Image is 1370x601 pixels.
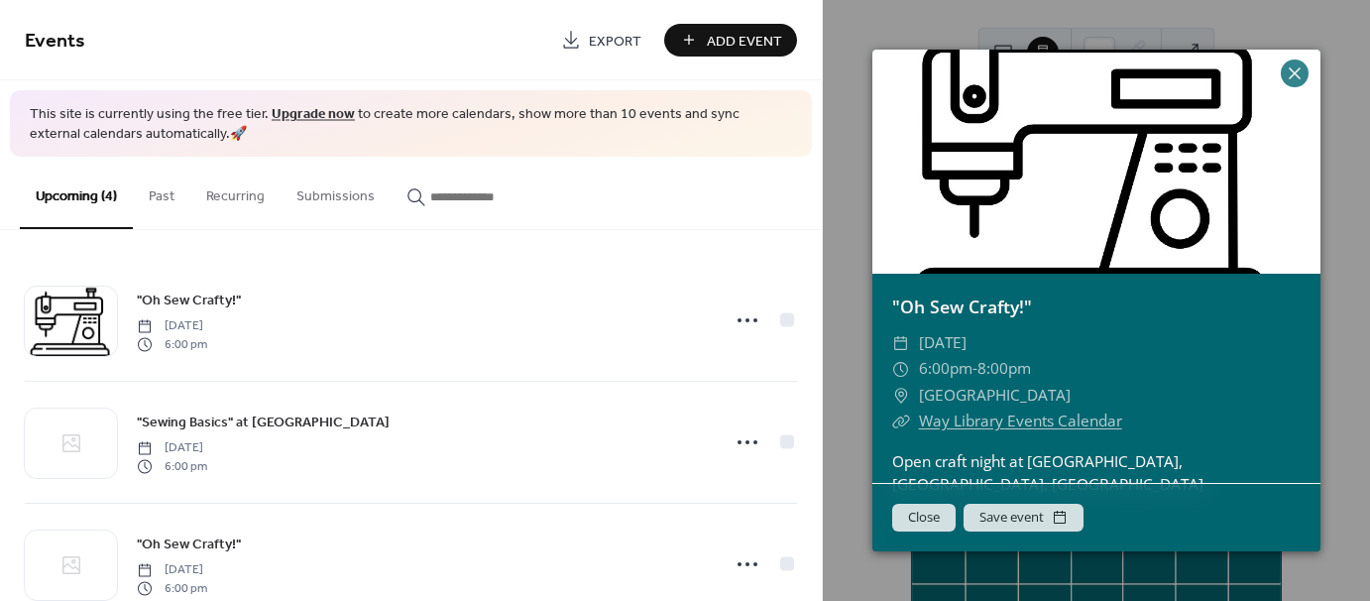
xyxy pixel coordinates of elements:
[919,383,1071,409] span: [GEOGRAPHIC_DATA]
[589,31,641,52] span: Export
[272,101,355,128] a: Upgrade now
[892,356,910,382] div: ​
[707,31,782,52] span: Add Event
[972,358,977,379] span: -
[137,317,207,335] span: [DATE]
[892,295,1032,318] a: "Oh Sew Crafty!"
[137,533,241,555] a: "Oh Sew Crafty!"
[137,413,390,433] span: "Sewing Basics" at [GEOGRAPHIC_DATA]
[137,561,207,579] span: [DATE]
[137,335,207,353] span: 6:00 pm
[137,439,207,457] span: [DATE]
[919,358,972,379] span: 6:00pm
[137,411,390,433] a: "Sewing Basics" at [GEOGRAPHIC_DATA]
[137,289,241,311] a: "Oh Sew Crafty!"
[137,457,207,475] span: 6:00 pm
[664,24,797,57] button: Add Event
[190,157,281,227] button: Recurring
[137,535,241,555] span: "Oh Sew Crafty!"
[964,504,1084,532] button: Save event
[977,358,1031,379] span: 8:00pm
[281,157,391,227] button: Submissions
[137,291,241,311] span: "Oh Sew Crafty!"
[892,330,910,356] div: ​
[919,411,1122,431] a: Way Library Events Calendar
[133,157,190,227] button: Past
[25,22,85,60] span: Events
[872,450,1320,496] div: Open craft night at [GEOGRAPHIC_DATA], [GEOGRAPHIC_DATA], [GEOGRAPHIC_DATA]
[30,105,792,144] span: This site is currently using the free tier. to create more calendars, show more than 10 events an...
[892,383,910,409] div: ​
[892,504,956,532] button: Close
[546,24,656,57] a: Export
[137,579,207,597] span: 6:00 pm
[919,330,967,356] span: [DATE]
[892,409,910,434] div: ​
[20,157,133,229] button: Upcoming (4)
